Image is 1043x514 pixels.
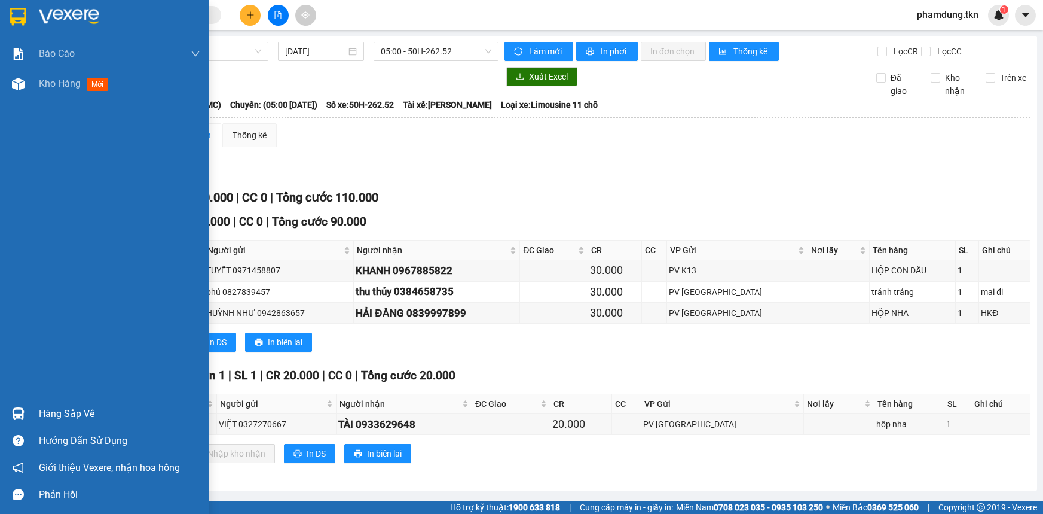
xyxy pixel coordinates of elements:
span: Đã giao [886,71,922,98]
span: Người gửi [220,397,324,410]
th: Tên hàng [870,241,956,260]
span: Xuất Excel [529,70,568,83]
button: downloadNhập kho nhận [185,444,275,463]
button: downloadXuất Excel [506,67,577,86]
th: CC [642,241,667,260]
span: Tổng cước 90.000 [272,215,366,229]
th: SL [944,394,971,414]
th: Ghi chú [971,394,1030,414]
span: Cung cấp máy in - giấy in: [580,501,673,514]
div: 1 [958,285,977,299]
span: | [233,215,236,229]
div: 30.000 [590,262,640,279]
span: Làm mới [529,45,564,58]
span: printer [586,47,596,57]
span: Tổng cước 20.000 [361,369,455,382]
strong: 0708 023 035 - 0935 103 250 [714,503,823,512]
span: | [928,501,929,514]
span: printer [255,338,263,348]
div: VIỆT 0327270667 [219,418,334,431]
span: Số xe: 50H-262.52 [326,98,394,111]
div: Phản hồi [39,486,200,504]
span: 05:00 - 50H-262.52 [381,42,491,60]
button: bar-chartThống kê [709,42,779,61]
span: Tài xế: [PERSON_NAME] [403,98,492,111]
span: mới [87,78,108,91]
span: | [322,369,325,382]
th: Ghi chú [979,241,1030,260]
span: question-circle [13,435,24,446]
span: Nơi lấy [807,397,862,410]
span: file-add [274,11,282,19]
img: warehouse-icon [12,407,25,420]
th: Tên hàng [874,394,944,414]
img: icon-new-feature [993,10,1004,20]
td: PV Tây Ninh [667,303,809,324]
span: CC 0 [242,190,267,205]
div: hôp nha [876,418,942,431]
img: warehouse-icon [12,78,25,90]
button: printerIn biên lai [344,444,411,463]
button: syncLàm mới [504,42,573,61]
div: 30.000 [590,284,640,300]
div: mai đi [981,285,1028,299]
span: CC 0 [239,215,263,229]
div: HKĐ [981,306,1028,320]
span: Trên xe [995,71,1031,84]
span: printer [354,449,362,459]
div: PV [GEOGRAPHIC_DATA] [643,418,802,431]
span: sync [514,47,524,57]
button: caret-down [1015,5,1036,26]
span: CR 90.000 [177,215,230,229]
strong: 1900 633 818 [509,503,560,512]
button: plus [240,5,261,26]
span: copyright [977,503,985,512]
span: | [260,369,263,382]
span: CC 0 [328,369,352,382]
th: CC [612,394,641,414]
span: Hỗ trợ kỹ thuật: [450,501,560,514]
span: Lọc CC [932,45,964,58]
span: VP Gửi [644,397,791,410]
span: message [13,489,24,500]
span: VP Gửi [670,244,796,257]
span: Nơi lấy [811,244,857,257]
div: 1 [958,306,977,320]
span: | [355,369,358,382]
span: In biên lai [367,447,402,460]
span: Kho nhận [940,71,976,98]
span: Miền Bắc [833,501,919,514]
span: Giới thiệu Vexere, nhận hoa hồng [39,460,180,475]
button: printerIn DS [284,444,335,463]
th: CR [588,241,642,260]
span: Người nhận [357,244,507,257]
button: printerIn biên lai [245,333,312,352]
div: TUYẾT 0971458807 [206,264,351,277]
span: Kho hàng [39,78,81,89]
div: HẢI ĐĂNG 0839997899 [356,305,518,321]
div: HỘP NHA [871,306,953,320]
span: Lọc CR [889,45,920,58]
span: ĐC Giao [475,397,537,410]
img: logo-vxr [10,8,26,26]
div: Thống kê [233,129,267,142]
span: Người nhận [339,397,460,410]
div: phú 0827839457 [206,285,351,299]
div: PV [GEOGRAPHIC_DATA] [669,285,806,299]
div: 20.000 [552,416,610,433]
span: Chuyến: (05:00 [DATE]) [230,98,317,111]
span: In phơi [601,45,628,58]
div: PV K13 [669,264,806,277]
span: | [569,501,571,514]
img: solution-icon [12,48,25,60]
button: printerIn DS [185,333,236,352]
span: printer [293,449,302,459]
span: SL 1 [234,369,257,382]
button: aim [295,5,316,26]
td: PV Tây Ninh [641,414,804,435]
td: PV K13 [667,260,809,281]
span: Thống kê [733,45,769,58]
div: KHANH 0967885822 [356,263,518,279]
span: notification [13,462,24,473]
span: CR 20.000 [266,369,319,382]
